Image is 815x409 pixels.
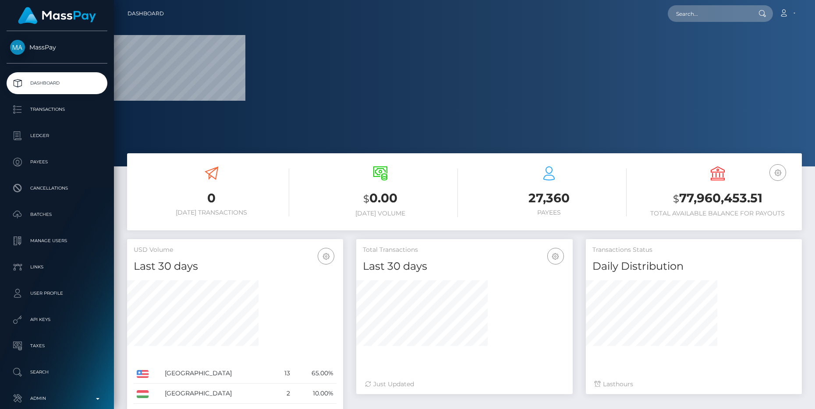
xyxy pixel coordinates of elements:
img: MassPay Logo [18,7,96,24]
a: Dashboard [7,72,107,94]
span: MassPay [7,43,107,51]
small: $ [673,193,679,205]
h5: Total Transactions [363,246,566,254]
h3: 0.00 [302,190,458,208]
p: Cancellations [10,182,104,195]
a: Dashboard [128,4,164,23]
p: Transactions [10,103,104,116]
h6: Total Available Balance for Payouts [640,210,795,217]
h6: Payees [471,209,627,216]
img: US.png [137,370,149,378]
a: API Keys [7,309,107,331]
h6: [DATE] Transactions [134,209,289,216]
td: [GEOGRAPHIC_DATA] [162,384,275,404]
td: 65.00% [293,363,337,384]
div: Just Updated [365,380,563,389]
a: User Profile [7,282,107,304]
p: Links [10,261,104,274]
p: Search [10,366,104,379]
div: Last hours [595,380,793,389]
h3: 0 [134,190,289,207]
a: Search [7,361,107,383]
td: 2 [275,384,293,404]
p: Batches [10,208,104,221]
a: Transactions [7,99,107,120]
a: Payees [7,151,107,173]
h6: [DATE] Volume [302,210,458,217]
h4: Daily Distribution [592,259,795,274]
h4: Last 30 days [134,259,337,274]
p: Dashboard [10,77,104,90]
p: Ledger [10,129,104,142]
p: Manage Users [10,234,104,247]
a: Manage Users [7,230,107,252]
p: Payees [10,155,104,169]
a: Ledger [7,125,107,147]
a: Batches [7,204,107,226]
img: MassPay [10,40,25,55]
p: User Profile [10,287,104,300]
h3: 77,960,453.51 [640,190,795,208]
a: Cancellations [7,177,107,199]
a: Links [7,256,107,278]
h3: 27,360 [471,190,627,207]
td: 13 [275,363,293,384]
a: Taxes [7,335,107,357]
p: API Keys [10,313,104,326]
h5: Transactions Status [592,246,795,254]
h5: USD Volume [134,246,337,254]
p: Admin [10,392,104,405]
h4: Last 30 days [363,259,566,274]
p: Taxes [10,339,104,353]
img: HU.png [137,390,149,398]
td: 10.00% [293,384,337,404]
td: [GEOGRAPHIC_DATA] [162,363,275,384]
small: $ [363,193,369,205]
input: Search... [668,5,750,22]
